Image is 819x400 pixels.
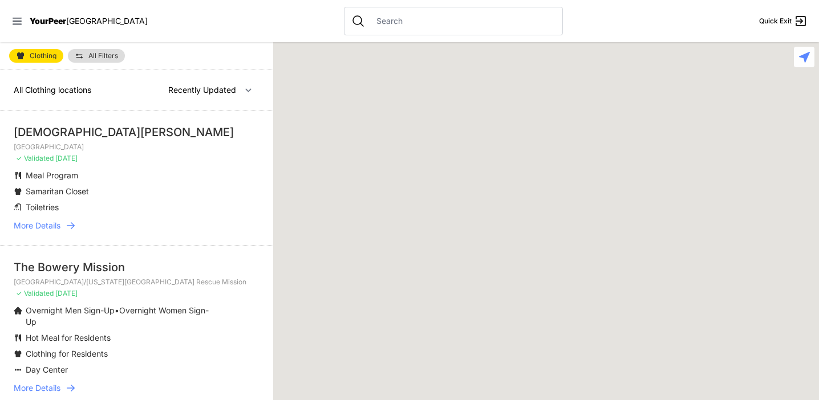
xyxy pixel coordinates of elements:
span: Quick Exit [759,17,792,26]
span: YourPeer [30,16,66,26]
span: More Details [14,382,60,394]
div: Avenue Church [652,270,666,288]
span: [DATE] [55,154,78,162]
span: More Details [14,220,60,231]
div: The Cathedral Church of St. John the Divine [557,59,571,77]
p: [GEOGRAPHIC_DATA]/[US_STATE][GEOGRAPHIC_DATA] Rescue Mission [14,277,260,287]
span: Meal Program [26,170,78,180]
div: Manhattan [675,35,689,53]
a: More Details [14,382,260,394]
span: All Clothing locations [14,85,91,95]
div: Manhattan [534,346,549,365]
a: More Details [14,220,260,231]
div: Pathways Adult Drop-In Program [436,225,451,243]
div: East Harlem [692,36,706,55]
p: [GEOGRAPHIC_DATA] [14,142,260,152]
span: [GEOGRAPHIC_DATA] [66,16,148,26]
span: • [115,305,119,315]
a: Quick Exit [759,14,808,28]
span: Overnight Men Sign-Up [26,305,115,315]
span: Toiletries [26,202,59,212]
span: ✓ Validated [16,154,54,162]
span: All Filters [88,52,118,59]
span: Samaritan Closet [26,186,89,196]
a: All Filters [68,49,125,63]
input: Search [370,15,556,27]
div: [DEMOGRAPHIC_DATA][PERSON_NAME] [14,124,260,140]
span: Clothing for Residents [26,349,108,358]
span: Hot Meal for Residents [26,333,111,342]
span: ✓ Validated [16,289,54,297]
a: Clothing [9,49,63,63]
div: The Bowery Mission [14,259,260,275]
span: [DATE] [55,289,78,297]
div: Main Location [724,68,738,87]
span: Day Center [26,365,68,374]
a: YourPeer[GEOGRAPHIC_DATA] [30,18,148,25]
span: Clothing [30,52,56,59]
